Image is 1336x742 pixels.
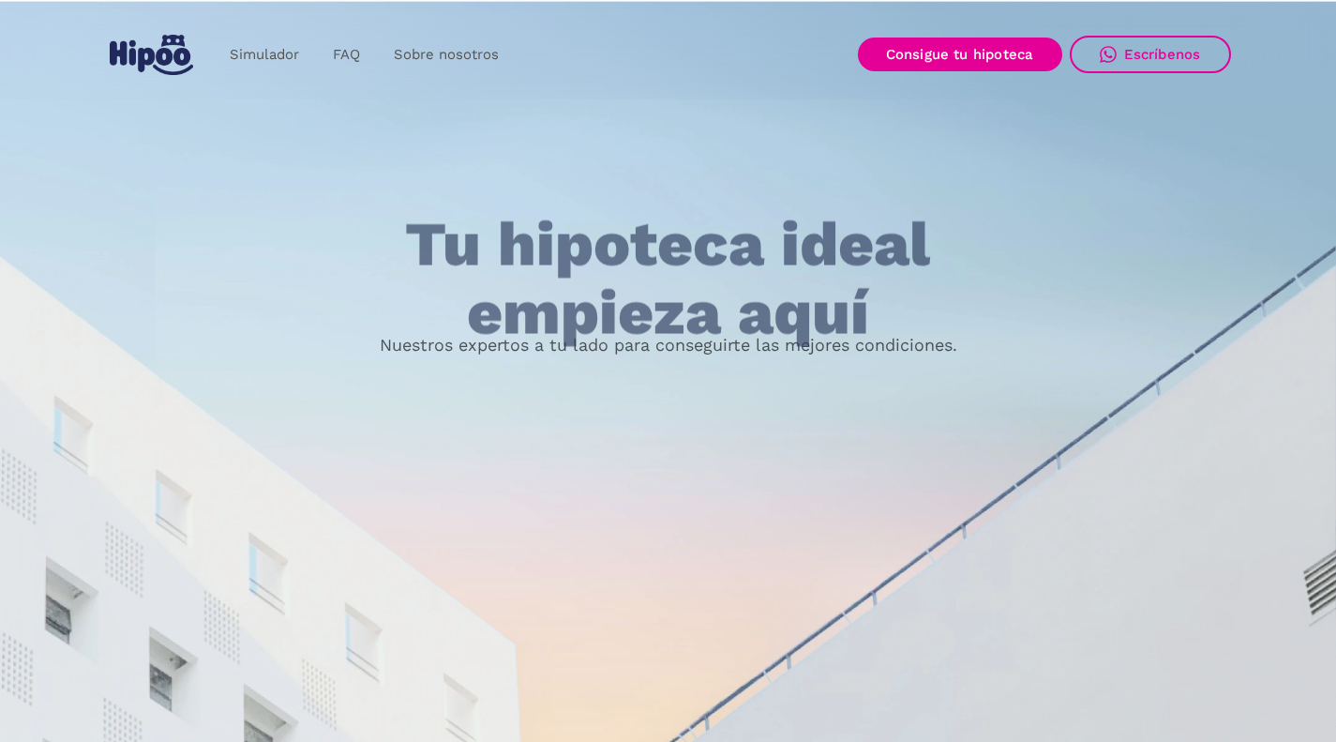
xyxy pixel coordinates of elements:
a: Escríbenos [1070,36,1231,73]
div: Escríbenos [1124,46,1201,63]
p: Nuestros expertos a tu lado para conseguirte las mejores condiciones. [380,338,957,353]
a: Consigue tu hipoteca [858,38,1062,71]
h1: Tu hipoteca ideal empieza aquí [312,211,1023,347]
a: home [106,27,198,83]
a: Sobre nosotros [377,37,516,73]
a: FAQ [316,37,377,73]
a: Simulador [213,37,316,73]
